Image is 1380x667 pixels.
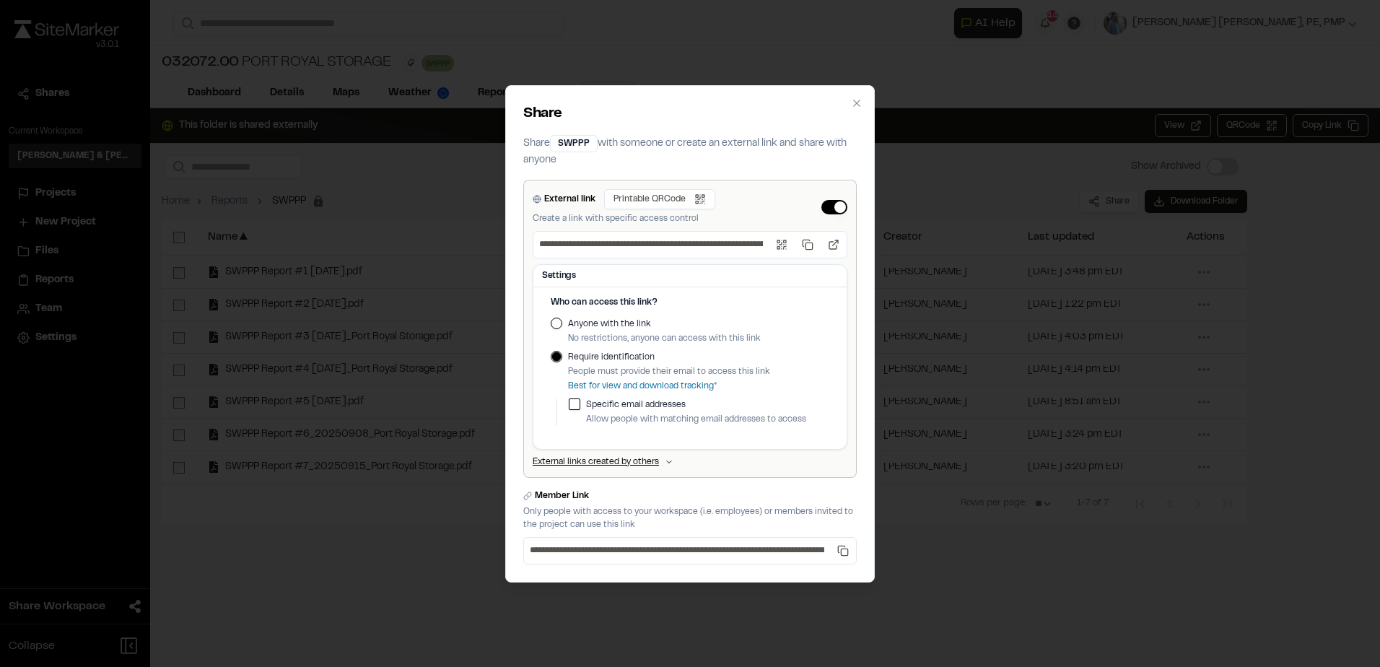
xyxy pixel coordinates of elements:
p: Best for view and download tracking* [568,380,770,393]
div: SWPPP [550,135,598,152]
h2: Share [523,103,857,125]
h3: Settings [542,269,838,282]
p: Share with someone or create an external link and share with anyone [523,135,857,168]
button: Printable QRCode [604,189,715,209]
label: External link [544,193,595,206]
h4: Who can access this link? [551,296,829,309]
label: Anyone with the link [568,318,761,331]
button: External links created by others [533,455,847,468]
label: Specific email addresses [586,398,829,411]
label: Member Link [535,489,589,502]
p: Create a link with specific access control [533,212,715,225]
p: Allow people with matching email addresses to access [586,413,829,426]
label: Require identification [568,351,770,364]
p: External links created by others [533,455,659,468]
p: Only people with access to your workspace (i.e. employees) or members invited to the project can ... [523,505,857,531]
p: People must provide their email to access this link [568,365,770,378]
p: No restrictions, anyone can access with this link [568,332,761,345]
